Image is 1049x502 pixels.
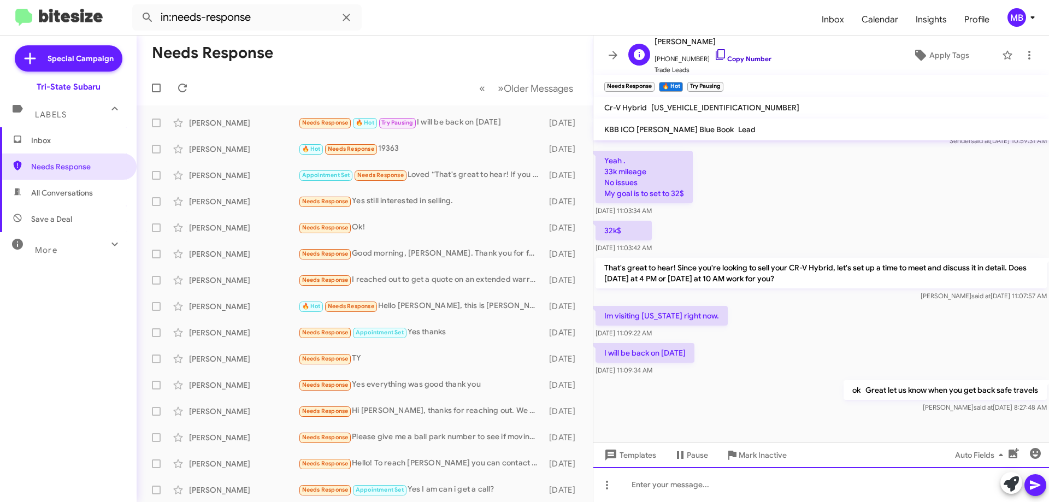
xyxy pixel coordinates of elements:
[298,326,544,339] div: Yes thanks
[302,276,349,284] span: Needs Response
[298,431,544,444] div: Please give me a ball park number to see if moving forward might happen.
[189,144,298,155] div: [PERSON_NAME]
[907,4,956,36] a: Insights
[189,406,298,417] div: [PERSON_NAME]
[189,432,298,443] div: [PERSON_NAME]
[544,380,584,391] div: [DATE]
[950,137,1047,145] span: Sender [DATE] 10:59:31 AM
[35,110,67,120] span: Labels
[604,82,655,92] small: Needs Response
[473,77,492,99] button: Previous
[189,301,298,312] div: [PERSON_NAME]
[31,161,124,172] span: Needs Response
[152,44,273,62] h1: Needs Response
[923,403,1047,411] span: [PERSON_NAME] [DATE] 8:27:48 AM
[544,196,584,207] div: [DATE]
[844,380,1047,400] p: ok Great let us know when you get back safe travels
[544,327,584,338] div: [DATE]
[544,301,584,312] div: [DATE]
[31,214,72,225] span: Save a Deal
[946,445,1016,465] button: Auto Fields
[189,380,298,391] div: [PERSON_NAME]
[357,172,404,179] span: Needs Response
[302,119,349,126] span: Needs Response
[738,125,756,134] span: Lead
[544,170,584,181] div: [DATE]
[687,82,723,92] small: Try Pausing
[929,45,969,65] span: Apply Tags
[596,221,652,240] p: 32k$
[853,4,907,36] span: Calendar
[717,445,795,465] button: Mark Inactive
[593,445,665,465] button: Templates
[15,45,122,72] a: Special Campaign
[504,82,573,95] span: Older Messages
[48,53,114,64] span: Special Campaign
[655,64,771,75] span: Trade Leads
[189,222,298,233] div: [PERSON_NAME]
[356,119,374,126] span: 🔥 Hot
[491,77,580,99] button: Next
[596,329,652,337] span: [DATE] 11:09:22 AM
[302,460,349,467] span: Needs Response
[544,222,584,233] div: [DATE]
[659,82,682,92] small: 🔥 Hot
[189,196,298,207] div: [PERSON_NAME]
[302,224,349,231] span: Needs Response
[328,145,374,152] span: Needs Response
[544,485,584,495] div: [DATE]
[544,117,584,128] div: [DATE]
[298,274,544,286] div: I reached out to get a quote on an extended warranty. Still waiting for the quote and instruction...
[298,247,544,260] div: Good morning, [PERSON_NAME]. Thank you for following up. We have settled on a vehicle from anothe...
[956,4,998,36] a: Profile
[687,445,708,465] span: Pause
[655,48,771,64] span: [PHONE_NUMBER]
[604,103,647,113] span: Cr-V Hybrid
[602,445,656,465] span: Templates
[298,405,544,417] div: Hi [PERSON_NAME], thanks for reaching out. We aren't actively thinking about selling the vehicle ...
[381,119,413,126] span: Try Pausing
[302,486,349,493] span: Needs Response
[998,8,1037,27] button: MB
[356,329,404,336] span: Appointment Set
[189,275,298,286] div: [PERSON_NAME]
[328,303,374,310] span: Needs Response
[189,353,298,364] div: [PERSON_NAME]
[544,144,584,155] div: [DATE]
[544,432,584,443] div: [DATE]
[665,445,717,465] button: Pause
[298,221,544,234] div: Ok!
[544,458,584,469] div: [DATE]
[189,485,298,495] div: [PERSON_NAME]
[298,379,544,391] div: Yes everything was good thank you
[714,55,771,63] a: Copy Number
[544,353,584,364] div: [DATE]
[1007,8,1026,27] div: MB
[479,81,485,95] span: «
[31,135,124,146] span: Inbox
[356,486,404,493] span: Appointment Set
[596,306,728,326] p: Im visiting [US_STATE] right now.
[37,81,101,92] div: Tri-State Subaru
[596,258,1047,288] p: That's great to hear! Since you're looking to sell your CR-V Hybrid, let's set up a time to meet ...
[31,187,93,198] span: All Conversations
[885,45,997,65] button: Apply Tags
[298,457,544,470] div: Hello! To reach [PERSON_NAME] you can contact [PHONE_NUMBER]
[302,355,349,362] span: Needs Response
[955,445,1007,465] span: Auto Fields
[596,206,652,215] span: [DATE] 11:03:34 AM
[544,249,584,259] div: [DATE]
[302,381,349,388] span: Needs Response
[189,249,298,259] div: [PERSON_NAME]
[35,245,57,255] span: More
[302,198,349,205] span: Needs Response
[596,343,694,363] p: I will be back on [DATE]
[596,366,652,374] span: [DATE] 11:09:34 AM
[189,327,298,338] div: [PERSON_NAME]
[132,4,362,31] input: Search
[544,406,584,417] div: [DATE]
[189,117,298,128] div: [PERSON_NAME]
[596,244,652,252] span: [DATE] 11:03:42 AM
[298,169,544,181] div: Loved “That's great to hear! If you ever consider selling your vehicle in the future, feel free t...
